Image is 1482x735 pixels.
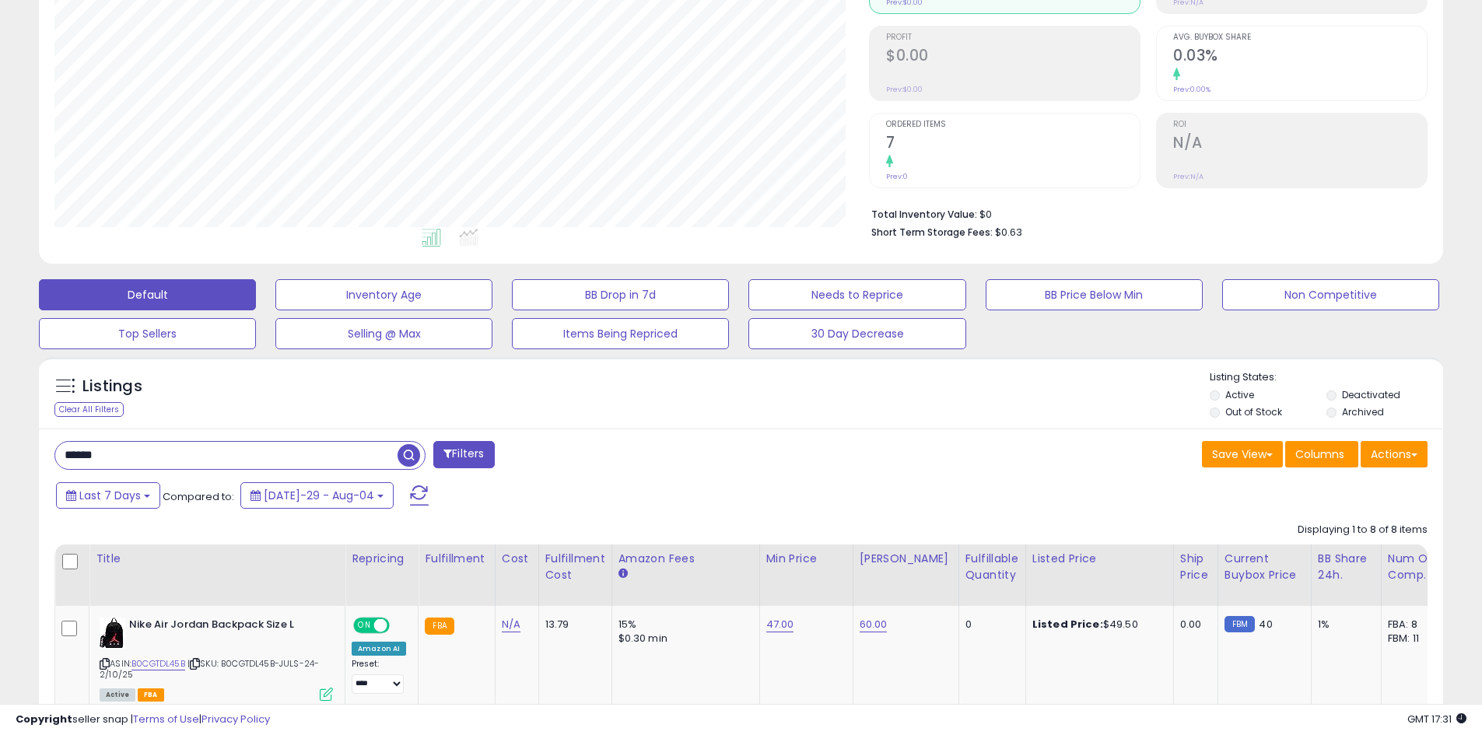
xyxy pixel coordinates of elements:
[240,482,394,509] button: [DATE]-29 - Aug-04
[387,619,412,632] span: OFF
[1342,388,1400,401] label: Deactivated
[1342,405,1384,418] label: Archived
[425,618,454,635] small: FBA
[1224,616,1255,632] small: FBM
[1173,47,1427,68] h2: 0.03%
[1032,551,1167,567] div: Listed Price
[425,551,488,567] div: Fulfillment
[264,488,374,503] span: [DATE]-29 - Aug-04
[502,617,520,632] a: N/A
[1032,617,1103,632] b: Listed Price:
[1173,134,1427,155] h2: N/A
[748,318,965,349] button: 30 Day Decrease
[1318,551,1375,583] div: BB Share 24h.
[545,551,605,583] div: Fulfillment Cost
[16,712,72,726] strong: Copyright
[766,551,846,567] div: Min Price
[886,121,1140,129] span: Ordered Items
[512,279,729,310] button: BB Drop in 7d
[100,688,135,702] span: All listings currently available for purchase on Amazon
[129,618,318,636] b: Nike Air Jordan Backpack Size L
[986,279,1203,310] button: BB Price Below Min
[201,712,270,726] a: Privacy Policy
[1388,618,1439,632] div: FBA: 8
[886,47,1140,68] h2: $0.00
[1224,551,1305,583] div: Current Buybox Price
[355,619,374,632] span: ON
[618,551,753,567] div: Amazon Fees
[965,618,1014,632] div: 0
[1210,370,1443,385] p: Listing States:
[1388,551,1445,583] div: Num of Comp.
[1173,172,1203,181] small: Prev: N/A
[618,567,628,581] small: Amazon Fees.
[766,617,794,632] a: 47.00
[100,618,333,699] div: ASIN:
[1259,617,1272,632] span: 40
[748,279,965,310] button: Needs to Reprice
[96,551,338,567] div: Title
[1407,712,1466,726] span: 2025-08-12 17:31 GMT
[545,618,600,632] div: 13.79
[1318,618,1369,632] div: 1%
[512,318,729,349] button: Items Being Repriced
[618,632,748,646] div: $0.30 min
[138,688,164,702] span: FBA
[618,618,748,632] div: 15%
[871,208,977,221] b: Total Inventory Value:
[1173,33,1427,42] span: Avg. Buybox Share
[16,712,270,727] div: seller snap | |
[871,204,1416,222] li: $0
[275,279,492,310] button: Inventory Age
[79,488,141,503] span: Last 7 Days
[886,85,923,94] small: Prev: $0.00
[886,33,1140,42] span: Profit
[1032,618,1161,632] div: $49.50
[54,402,124,417] div: Clear All Filters
[886,134,1140,155] h2: 7
[860,551,952,567] div: [PERSON_NAME]
[39,318,256,349] button: Top Sellers
[995,225,1022,240] span: $0.63
[82,376,142,397] h5: Listings
[886,172,908,181] small: Prev: 0
[131,657,185,670] a: B0CGTDL45B
[1180,551,1211,583] div: Ship Price
[100,618,125,649] img: 316O+4BvuaL._SL40_.jpg
[352,642,406,656] div: Amazon AI
[1298,523,1428,537] div: Displaying 1 to 8 of 8 items
[133,712,199,726] a: Terms of Use
[1222,279,1439,310] button: Non Competitive
[1295,446,1344,462] span: Columns
[502,551,532,567] div: Cost
[1285,441,1358,467] button: Columns
[1225,388,1254,401] label: Active
[965,551,1019,583] div: Fulfillable Quantity
[352,659,406,694] div: Preset:
[860,617,888,632] a: 60.00
[56,482,160,509] button: Last 7 Days
[39,279,256,310] button: Default
[871,226,993,239] b: Short Term Storage Fees:
[1388,632,1439,646] div: FBM: 11
[100,657,319,681] span: | SKU: B0CGTDL45B-JULS-24-2/10/25
[1173,121,1427,129] span: ROI
[1225,405,1282,418] label: Out of Stock
[1202,441,1283,467] button: Save View
[352,551,412,567] div: Repricing
[1173,85,1210,94] small: Prev: 0.00%
[275,318,492,349] button: Selling @ Max
[433,441,494,468] button: Filters
[163,489,234,504] span: Compared to:
[1180,618,1206,632] div: 0.00
[1361,441,1428,467] button: Actions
